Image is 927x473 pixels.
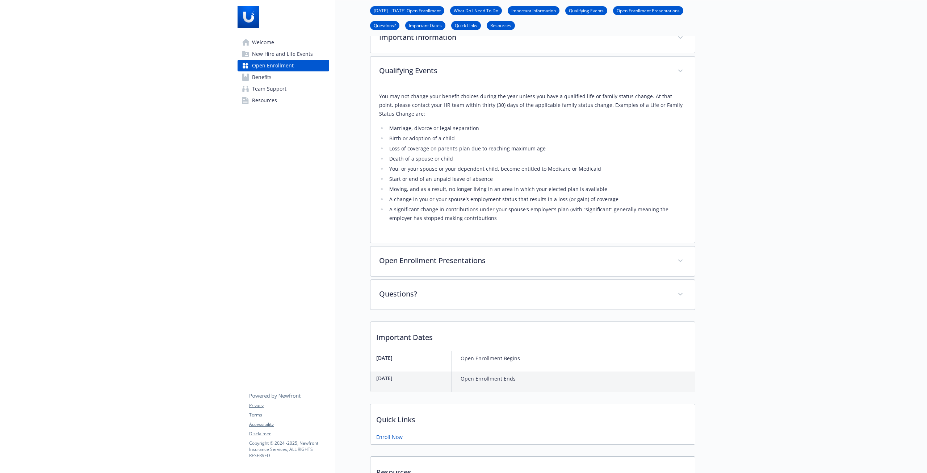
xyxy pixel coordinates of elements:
li: You, or your spouse or your dependent child, become entitled to Medicare or Medicaid [387,165,686,173]
a: Welcome [238,37,329,48]
p: Qualifying Events [379,65,669,76]
a: Resources [487,22,515,29]
a: Disclaimer [249,431,329,437]
p: Important Dates [370,322,695,349]
a: Team Support [238,83,329,95]
li: Birth or adoption of a child [387,134,686,143]
p: Important Information [379,32,669,43]
a: New Hire and Life Events [238,48,329,60]
span: Benefits [252,71,272,83]
a: Resources [238,95,329,106]
p: Open Enrollment Ends [461,374,516,383]
p: Quick Links [370,404,695,431]
li: Moving, and as a result, no longer living in an area in which your elected plan is available [387,185,686,194]
a: Qualifying Events [565,7,607,14]
a: What Do I Need To Do [450,7,502,14]
p: Questions? [379,289,669,299]
a: Questions? [370,22,399,29]
p: You may not change your benefit choices during the year unless you have a qualified life or famil... [379,92,686,118]
span: Open Enrollment [252,60,294,71]
a: Open Enrollment Presentations [613,7,683,14]
a: Terms [249,412,329,418]
li: A significant change in contributions under your spouse’s employer’s plan (with “significant” gen... [387,205,686,223]
li: Marriage, divorce or legal separation [387,124,686,133]
a: Important Dates [405,22,445,29]
div: Qualifying Events [370,86,695,243]
p: Copyright © 2024 - 2025 , Newfront Insurance Services, ALL RIGHTS RESERVED [249,440,329,459]
p: [DATE] [376,374,449,382]
p: Open Enrollment Presentations [379,255,669,266]
a: Important Information [508,7,559,14]
li: Death of a spouse or child [387,154,686,163]
a: Privacy [249,402,329,409]
a: Benefits [238,71,329,83]
a: Enroll Now [376,433,403,441]
li: A change in you or your spouse’s employment status that results in a loss (or gain) of coverage [387,195,686,204]
a: Open Enrollment [238,60,329,71]
p: [DATE] [376,354,449,362]
div: Open Enrollment Presentations [370,246,695,276]
span: Welcome [252,37,274,48]
div: Questions? [370,280,695,310]
a: [DATE] - [DATE] Open Enrollment [370,7,444,14]
a: Accessibility [249,421,329,428]
p: Open Enrollment Begins [461,354,520,363]
span: Team Support [252,83,286,95]
span: New Hire and Life Events [252,48,313,60]
span: Resources [252,95,277,106]
div: Qualifying Events [370,57,695,86]
a: Quick Links [451,22,481,29]
li: Loss of coverage on parent’s plan due to reaching maximum age [387,144,686,153]
li: Start or end of an unpaid leave of absence [387,175,686,183]
div: Important Information [370,23,695,53]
